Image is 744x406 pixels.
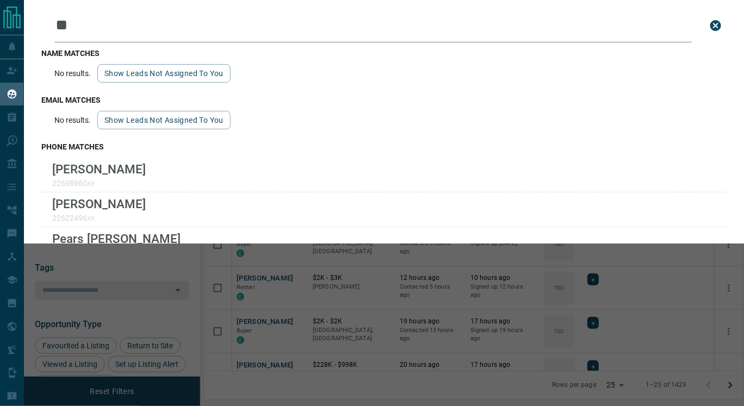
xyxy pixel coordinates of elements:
[52,232,181,246] p: Pears [PERSON_NAME]
[52,179,146,188] p: 22698960xx
[54,116,91,124] p: No results.
[705,15,727,36] button: close search bar
[52,197,146,211] p: [PERSON_NAME]
[52,162,146,176] p: [PERSON_NAME]
[54,69,91,78] p: No results.
[97,111,231,129] button: show leads not assigned to you
[41,96,727,104] h3: email matches
[97,64,231,83] button: show leads not assigned to you
[41,49,727,58] h3: name matches
[41,142,727,151] h3: phone matches
[52,214,146,222] p: 22622496xx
